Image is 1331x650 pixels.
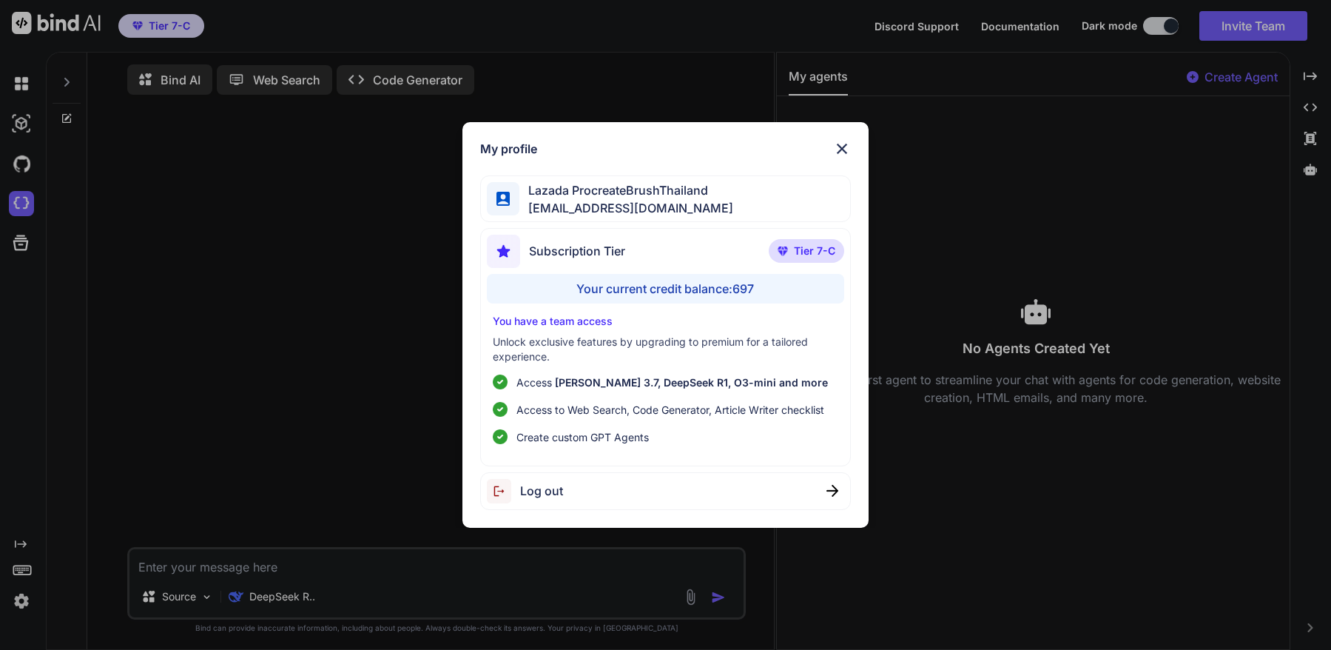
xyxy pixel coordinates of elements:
span: Create custom GPT Agents [516,429,649,445]
h1: My profile [480,140,537,158]
span: Tier 7-C [794,244,835,258]
span: [PERSON_NAME] 3.7, DeepSeek R1, O3-mini and more [555,376,828,389]
img: close [833,140,851,158]
div: Your current credit balance: 697 [487,274,845,304]
img: premium [778,247,788,255]
span: Subscription Tier [529,242,625,260]
img: logout [487,479,520,503]
span: [EMAIL_ADDRESS][DOMAIN_NAME] [519,199,733,217]
p: Unlock exclusive features by upgrading to premium for a tailored experience. [493,335,839,364]
img: checklist [493,402,508,417]
img: close [826,485,838,497]
span: Access to Web Search, Code Generator, Article Writer checklist [516,402,824,418]
img: profile [496,192,511,206]
span: Lazada ProcreateBrushThailand [519,181,733,199]
p: You have a team access [493,314,839,329]
p: Access [516,375,828,390]
img: checklist [493,429,508,444]
img: checklist [493,375,508,389]
span: Log out [520,482,563,500]
img: subscription [487,235,520,268]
